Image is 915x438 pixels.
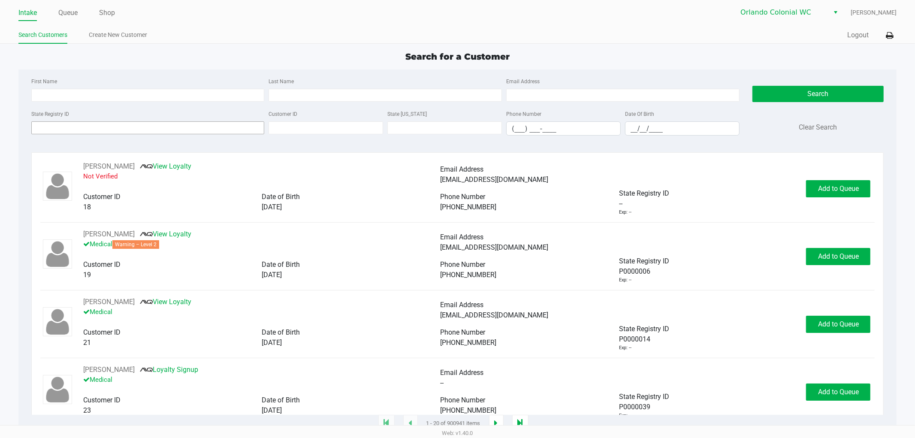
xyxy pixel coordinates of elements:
span: Add to Queue [818,184,859,193]
a: View Loyalty [140,230,191,238]
span: Web: v1.40.0 [442,430,473,436]
input: Format: (999) 999-9999 [507,122,620,135]
span: [PERSON_NAME] [851,8,897,17]
app-submit-button: Next [489,415,504,432]
button: Select [829,5,842,20]
span: Email Address [441,301,484,309]
span: Add to Queue [818,388,859,396]
span: [PHONE_NUMBER] [441,338,497,347]
div: Exp: -- [619,209,631,216]
button: See customer info [83,161,135,172]
button: Logout [847,30,869,40]
button: Add to Queue [806,248,870,265]
span: P0000014 [619,334,650,344]
p: Not Verified [83,172,441,181]
span: Date of Birth [262,260,300,269]
a: View Loyalty [140,298,191,306]
kendo-maskedtextbox: Format: MM/DD/YYYY [625,121,740,136]
span: Customer ID [83,193,121,201]
span: Customer ID [83,328,121,336]
span: -- [441,379,444,387]
span: Orlando Colonial WC [740,7,824,18]
a: Loyalty Signup [140,366,198,374]
span: State Registry ID [619,189,669,197]
span: 1 - 20 of 900941 items [426,419,480,428]
span: 18 [83,203,91,211]
span: Search for a Customer [405,51,510,62]
app-submit-button: Previous [403,415,418,432]
a: Create New Customer [89,30,147,40]
app-submit-button: Move to last page [512,415,528,432]
button: See customer info [83,297,135,307]
span: [PHONE_NUMBER] [441,203,497,211]
label: State Registry ID [31,110,69,118]
span: Customer ID [83,396,121,404]
span: Phone Number [441,396,486,404]
span: Email Address [441,165,484,173]
span: [PHONE_NUMBER] [441,406,497,414]
span: 19 [83,271,91,279]
a: Intake [18,7,37,19]
span: [EMAIL_ADDRESS][DOMAIN_NAME] [441,175,549,184]
span: Customer ID [83,260,121,269]
button: Clear Search [799,122,837,133]
app-submit-button: Move to first page [378,415,395,432]
span: [EMAIL_ADDRESS][DOMAIN_NAME] [441,311,549,319]
div: Exp: -- [619,344,631,352]
label: Date Of Birth [625,110,654,118]
label: Phone Number [506,110,541,118]
input: Format: MM/DD/YYYY [625,122,739,135]
span: Email Address [441,369,484,377]
span: 23 [83,406,91,414]
label: State [US_STATE] [387,110,427,118]
a: Shop [99,7,115,19]
span: Date of Birth [262,193,300,201]
label: First Name [31,78,57,85]
a: Queue [58,7,78,19]
div: Exp: -- [619,412,631,420]
span: Date of Birth [262,396,300,404]
label: Email Address [506,78,540,85]
span: Add to Queue [818,320,859,328]
label: Customer ID [269,110,297,118]
span: Phone Number [441,328,486,336]
p: Medical [83,375,441,385]
p: Medical [83,307,441,317]
span: [DATE] [262,271,282,279]
p: Medical [83,239,441,249]
button: Search [752,86,884,102]
span: Date of Birth [262,328,300,336]
span: Phone Number [441,193,486,201]
kendo-maskedtextbox: Format: (999) 999-9999 [506,121,621,136]
a: View Loyalty [140,162,191,170]
span: -- [619,199,622,209]
span: State Registry ID [619,325,669,333]
span: P0000039 [619,402,650,412]
span: [DATE] [262,406,282,414]
span: Warning – Level 2 [112,240,159,249]
span: State Registry ID [619,257,669,265]
button: Add to Queue [806,316,870,333]
span: [DATE] [262,203,282,211]
div: Exp: -- [619,277,631,284]
span: [PHONE_NUMBER] [441,271,497,279]
span: State Registry ID [619,393,669,401]
button: Add to Queue [806,384,870,401]
label: Last Name [269,78,294,85]
span: P0000006 [619,266,650,277]
span: Add to Queue [818,252,859,260]
span: [DATE] [262,338,282,347]
button: Add to Queue [806,180,870,197]
button: See customer info [83,365,135,375]
a: Search Customers [18,30,67,40]
button: See customer info [83,229,135,239]
span: [EMAIL_ADDRESS][DOMAIN_NAME] [441,243,549,251]
span: Email Address [441,233,484,241]
span: 21 [83,338,91,347]
span: Phone Number [441,260,486,269]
